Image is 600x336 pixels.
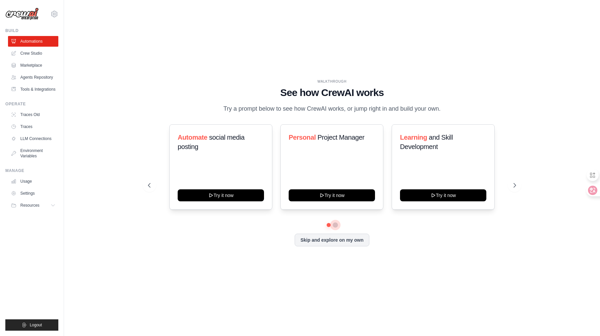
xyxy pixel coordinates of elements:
span: and Skill Development [400,134,453,150]
a: Tools & Integrations [8,84,58,95]
button: Resources [8,200,58,211]
button: Try it now [178,189,264,201]
a: Traces [8,121,58,132]
div: Manage [5,168,58,173]
span: Automate [178,134,207,141]
div: Build [5,28,58,33]
img: Logo [5,8,39,20]
span: Project Manager [318,134,365,141]
span: Logout [30,322,42,328]
button: Try it now [289,189,375,201]
button: Try it now [400,189,486,201]
span: social media posting [178,134,245,150]
a: Traces Old [8,109,58,120]
button: Skip and explore on my own [295,234,369,246]
div: Operate [5,101,58,107]
a: Usage [8,176,58,187]
a: Crew Studio [8,48,58,59]
a: Agents Repository [8,72,58,83]
a: Environment Variables [8,145,58,161]
span: Personal [289,134,316,141]
span: Resources [20,203,39,208]
button: Logout [5,319,58,331]
h1: See how CrewAI works [148,87,516,99]
a: Automations [8,36,58,47]
a: Settings [8,188,58,199]
a: LLM Connections [8,133,58,144]
p: Try a prompt below to see how CrewAI works, or jump right in and build your own. [220,104,444,114]
span: Learning [400,134,427,141]
a: Marketplace [8,60,58,71]
div: WALKTHROUGH [148,79,516,84]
